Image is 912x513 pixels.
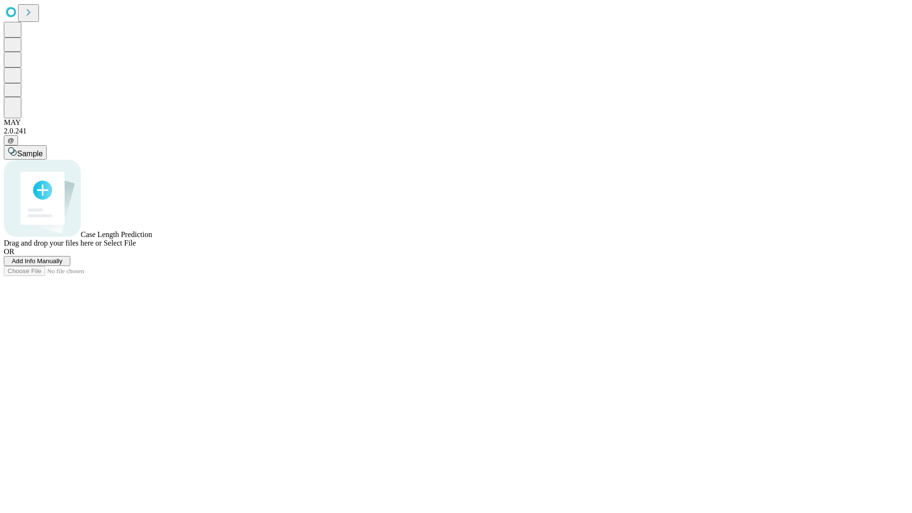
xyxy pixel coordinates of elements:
span: Sample [17,150,43,158]
span: OR [4,247,14,256]
span: Case Length Prediction [81,230,152,238]
span: Add Info Manually [12,257,63,265]
span: @ [8,137,14,144]
span: Drag and drop your files here or [4,239,102,247]
div: MAY [4,118,908,127]
div: 2.0.241 [4,127,908,135]
span: Select File [104,239,136,247]
button: Add Info Manually [4,256,70,266]
button: @ [4,135,18,145]
button: Sample [4,145,47,160]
